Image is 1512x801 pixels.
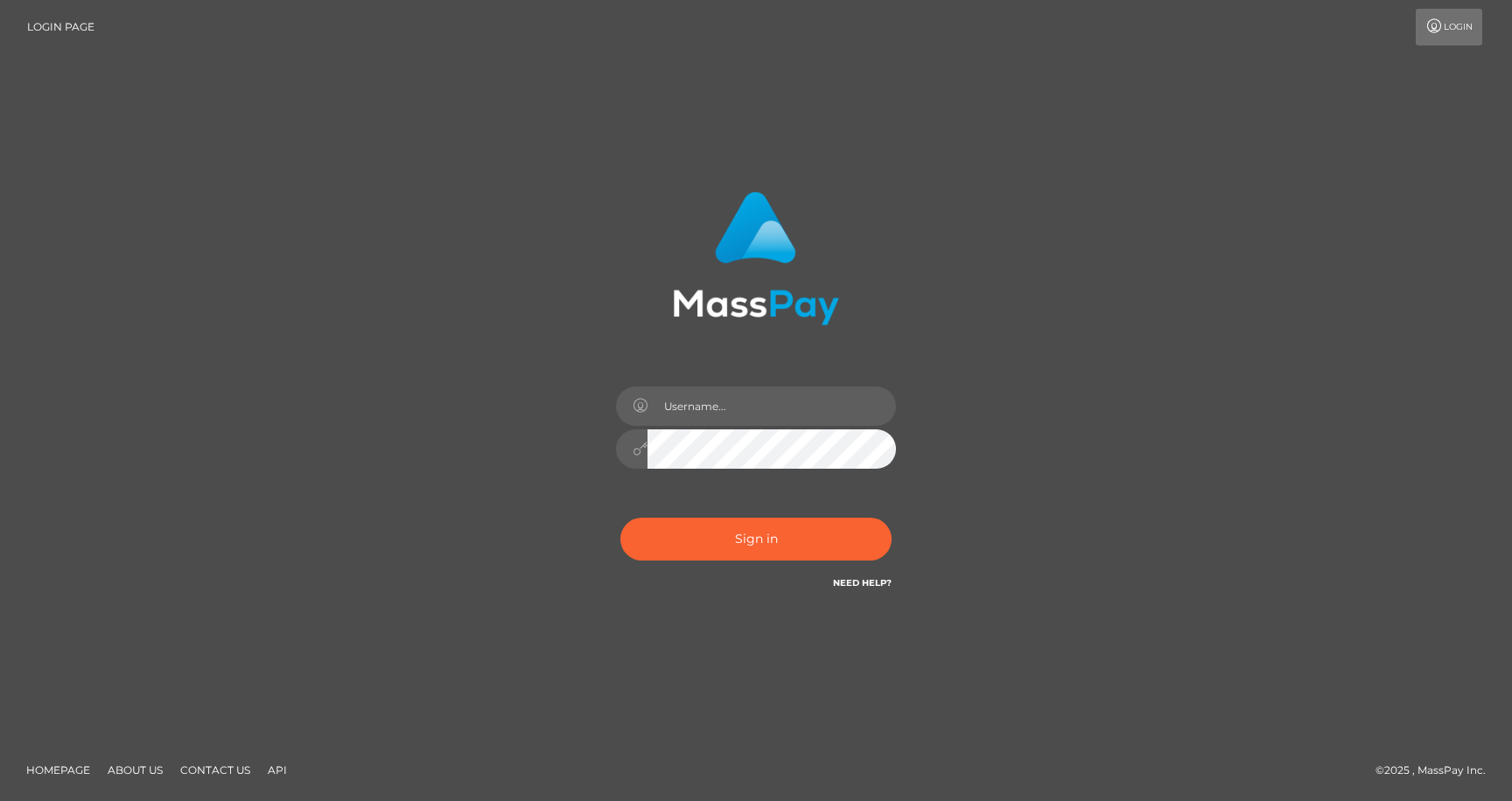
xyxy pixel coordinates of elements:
a: Need Help? [833,577,892,589]
img: MassPay Login [673,192,839,325]
a: Login Page [27,9,94,45]
a: Login [1416,9,1482,45]
div: © 2025 , MassPay Inc. [1375,761,1499,780]
a: Homepage [19,756,97,784]
a: About Us [101,756,170,784]
a: Contact Us [173,756,257,784]
input: Username... [647,387,896,426]
button: Sign in [620,518,892,561]
a: API [261,756,294,784]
